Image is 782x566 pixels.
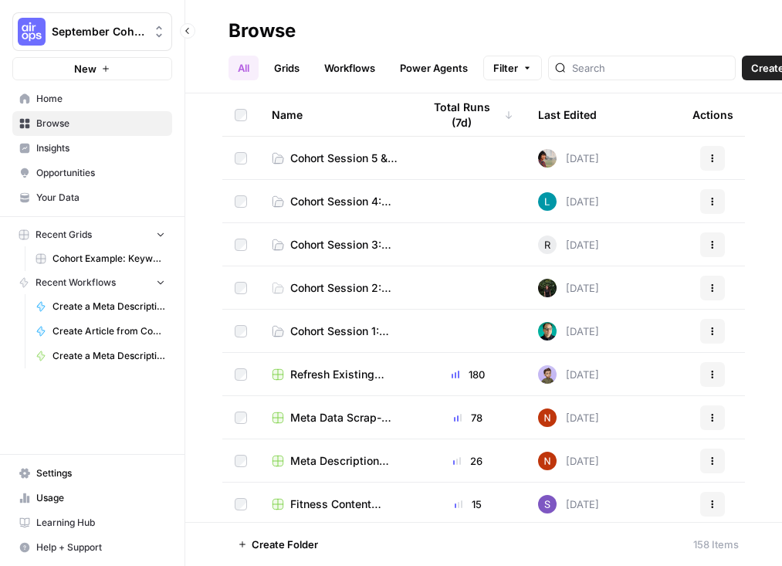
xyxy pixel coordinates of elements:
span: Create a Meta Description ([PERSON_NAME]) [52,300,165,314]
div: Last Edited [538,93,597,136]
span: Browse [36,117,165,130]
span: Cohort Session 5 & 6: Power Agent Customizations [290,151,398,166]
div: Actions [692,93,733,136]
div: 15 [422,497,513,512]
a: Create Article from Content Brief FORK ([PERSON_NAME]) [29,319,172,344]
div: [DATE] [538,495,599,513]
a: Meta Description Refresher- Nikhar [272,453,398,469]
div: [DATE] [538,322,599,341]
button: Create Folder [229,532,327,557]
a: Cohort Example: Keyword -> Outline -> Article [29,246,172,271]
a: Learning Hub [12,510,172,535]
span: Meta Data Scrap- [PERSON_NAME] [290,410,398,425]
span: Create Folder [252,537,318,552]
a: Cohort Session 4: Brand Kit [272,194,398,209]
a: Cohort Session 3: Prompting [272,237,398,252]
div: 26 [422,453,513,469]
button: New [12,57,172,80]
a: Usage [12,486,172,510]
span: Cohort Session 1: Builder Exercise [290,324,398,339]
span: Usage [36,491,165,505]
div: 180 [422,367,513,382]
span: Help + Support [36,541,165,554]
a: Create a Meta Description ([PERSON_NAME]) [29,294,172,319]
div: [DATE] [538,408,599,427]
a: Meta Data Scrap- [PERSON_NAME] [272,410,398,425]
span: Opportunities [36,166,165,180]
img: vhcss6fui7gopbnba71r9qo3omld [538,149,557,168]
span: Cohort Example: Keyword -> Outline -> Article [52,252,165,266]
div: 158 Items [693,537,739,552]
a: Grids [265,56,309,80]
span: Your Data [36,191,165,205]
span: Create a Meta Description ([PERSON_NAME]) [52,349,165,363]
a: Home [12,86,172,111]
div: Total Runs (7d) [422,93,513,136]
span: Insights [36,141,165,155]
button: Help + Support [12,535,172,560]
button: Workspace: September Cohort [12,12,172,51]
span: Settings [36,466,165,480]
img: ruybxce7esr7yef6hou754u07ter [538,365,557,384]
a: Power Agents [391,56,477,80]
div: [DATE] [538,365,599,384]
span: September Cohort [52,24,145,39]
a: Create a Meta Description ([PERSON_NAME]) [29,344,172,368]
div: [DATE] [538,236,599,254]
span: New [74,61,96,76]
span: Fitness Content Generator ([PERSON_NAME]) [290,497,398,512]
div: Name [272,93,398,136]
a: Insights [12,136,172,161]
a: Cohort Session 5 & 6: Power Agent Customizations [272,151,398,166]
img: qc1krt83hdb9iwvuxhzyvxu8w30s [538,322,557,341]
button: Filter [483,56,542,80]
img: September Cohort Logo [18,18,46,46]
img: k0a6gqpjs5gv5ayba30r5s721kqg [538,192,557,211]
div: [DATE] [538,452,599,470]
span: R [544,237,550,252]
div: [DATE] [538,279,599,297]
div: [DATE] [538,192,599,211]
span: Meta Description Refresher- Nikhar [290,453,398,469]
img: 4fp16ll1l9r167b2opck15oawpi4 [538,452,557,470]
a: Browse [12,111,172,136]
div: Browse [229,19,296,43]
span: Home [36,92,165,106]
div: [DATE] [538,149,599,168]
a: Settings [12,461,172,486]
button: Recent Workflows [12,271,172,294]
span: Cohort Session 3: Prompting [290,237,398,252]
span: Recent Grids [36,228,92,242]
a: Fitness Content Generator ([PERSON_NAME]) [272,497,398,512]
span: Create Article from Content Brief FORK ([PERSON_NAME]) [52,324,165,338]
span: Learning Hub [36,516,165,530]
a: Cohort Session 1: Builder Exercise [272,324,398,339]
div: 78 [422,410,513,425]
a: All [229,56,259,80]
img: pus3catfw3rl0ppkcx5cn88aip2n [538,495,557,513]
img: k4mb3wfmxkkgbto4d7hszpobafmc [538,279,557,297]
span: Cohort Session 2: Builder Exercise [290,280,398,296]
a: Cohort Session 2: Builder Exercise [272,280,398,296]
a: Your Data [12,185,172,210]
span: Refresh Existing Content (2) [290,367,398,382]
a: Opportunities [12,161,172,185]
img: 4fp16ll1l9r167b2opck15oawpi4 [538,408,557,427]
span: Cohort Session 4: Brand Kit [290,194,398,209]
a: Workflows [315,56,384,80]
button: Recent Grids [12,223,172,246]
a: Refresh Existing Content (2) [272,367,398,382]
input: Search [572,60,729,76]
span: Recent Workflows [36,276,116,290]
span: Filter [493,60,518,76]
